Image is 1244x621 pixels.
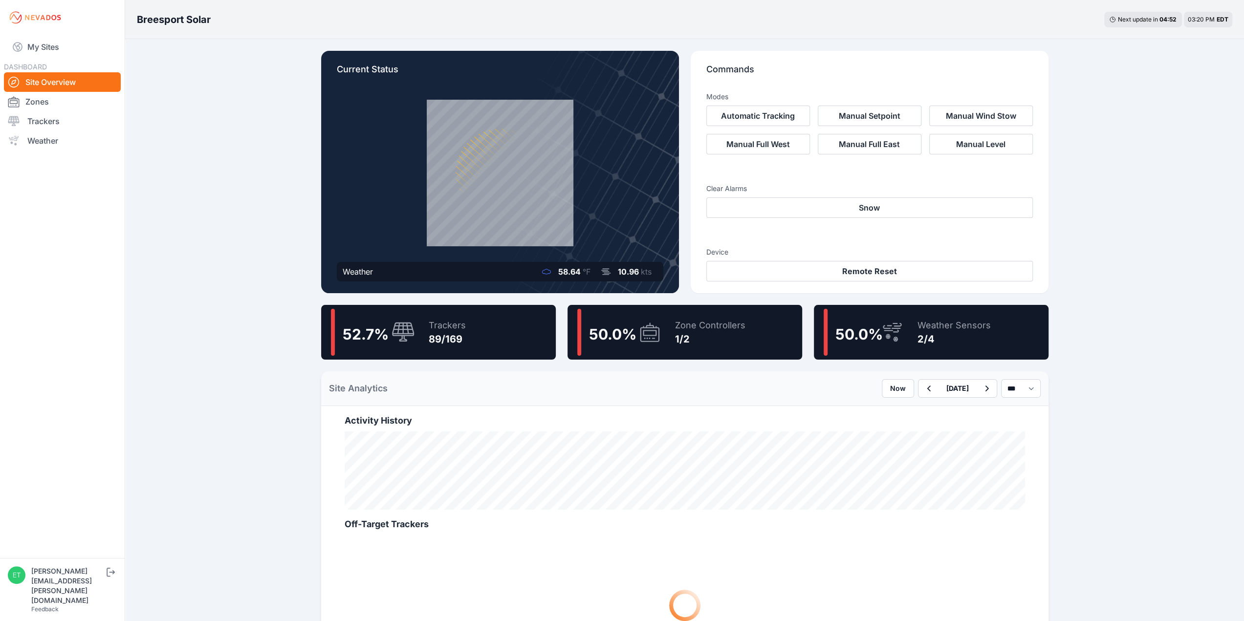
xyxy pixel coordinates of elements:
[938,380,977,397] button: [DATE]
[345,414,1025,428] h2: Activity History
[4,92,121,111] a: Zones
[337,63,663,84] p: Current Status
[4,111,121,131] a: Trackers
[8,566,25,584] img: ethan.harte@nevados.solar
[343,266,373,278] div: Weather
[706,197,1033,218] button: Snow
[929,106,1033,126] button: Manual Wind Stow
[589,325,636,343] span: 50.0 %
[137,13,211,26] h3: Breesport Solar
[706,134,810,154] button: Manual Full West
[818,134,921,154] button: Manual Full East
[583,267,590,277] span: °F
[929,134,1033,154] button: Manual Level
[137,7,211,32] nav: Breadcrumb
[343,325,389,343] span: 52.7 %
[706,63,1033,84] p: Commands
[835,325,883,343] span: 50.0 %
[641,267,652,277] span: kts
[917,332,991,346] div: 2/4
[4,72,121,92] a: Site Overview
[706,106,810,126] button: Automatic Tracking
[675,332,745,346] div: 1/2
[31,566,105,605] div: [PERSON_NAME][EMAIL_ADDRESS][PERSON_NAME][DOMAIN_NAME]
[4,131,121,150] a: Weather
[818,106,921,126] button: Manual Setpoint
[558,267,581,277] span: 58.64
[706,184,1033,193] h3: Clear Alarms
[706,261,1033,281] button: Remote Reset
[429,332,466,346] div: 89/169
[917,319,991,332] div: Weather Sensors
[1159,16,1177,23] div: 04 : 52
[706,247,1033,257] h3: Device
[31,605,59,613] a: Feedback
[321,305,556,360] a: 52.7%Trackers89/169
[618,267,639,277] span: 10.96
[814,305,1048,360] a: 50.0%Weather Sensors2/4
[345,517,1025,531] h2: Off-Target Trackers
[8,10,63,25] img: Nevados
[1188,16,1215,23] span: 03:20 PM
[329,382,388,395] h2: Site Analytics
[567,305,802,360] a: 50.0%Zone Controllers1/2
[4,35,121,59] a: My Sites
[4,63,47,71] span: DASHBOARD
[1217,16,1228,23] span: EDT
[706,92,728,102] h3: Modes
[1118,16,1158,23] span: Next update in
[675,319,745,332] div: Zone Controllers
[882,379,914,398] button: Now
[429,319,466,332] div: Trackers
